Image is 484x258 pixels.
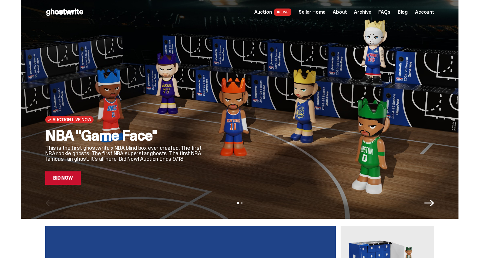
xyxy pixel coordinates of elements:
[237,202,239,204] button: View slide 1
[45,128,203,143] h2: NBA "Game Face"
[424,198,434,208] button: Next
[398,10,408,15] a: Blog
[45,145,203,162] p: This is the first ghostwrite x NBA blind box ever created. The first NBA rookie ghosts. The first...
[274,9,291,16] span: LIVE
[241,202,242,204] button: View slide 2
[333,10,347,15] a: About
[53,117,91,122] span: Auction Live Now
[254,10,272,15] span: Auction
[45,171,81,185] a: Bid Now
[354,10,371,15] a: Archive
[299,10,325,15] a: Seller Home
[378,10,390,15] a: FAQs
[415,10,434,15] a: Account
[254,9,291,16] a: Auction LIVE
